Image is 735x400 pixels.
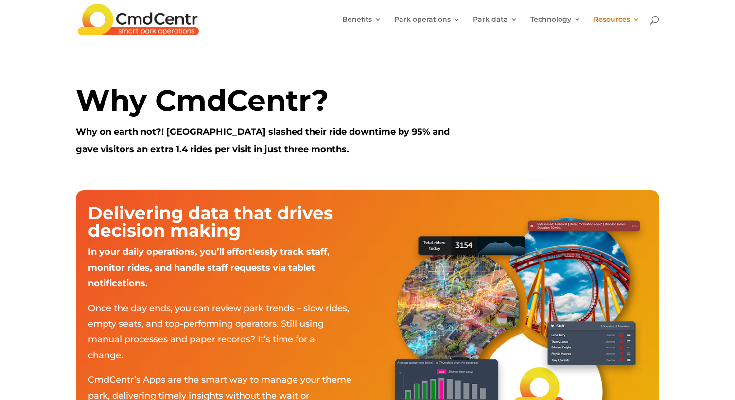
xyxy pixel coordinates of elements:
a: Resources [594,16,640,39]
a: Benefits [342,16,382,39]
span: Once the day ends, you can review park trends – slow rides, empty seats, and top-performing opera... [88,303,349,361]
b: Why on earth not?! [GEOGRAPHIC_DATA] slashed their ride downtime by 95% and gave visitors an extr... [76,126,450,155]
a: Park data [473,16,518,39]
span: Delivering data that drives decision making [88,202,333,241]
h1: Why CmdCentr? [76,83,454,123]
img: CmdCentr [78,4,199,35]
a: Park operations [394,16,460,39]
strong: In your daily operations, you’ll effortlessly track staff, monitor rides, and handle staff reques... [88,246,330,289]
